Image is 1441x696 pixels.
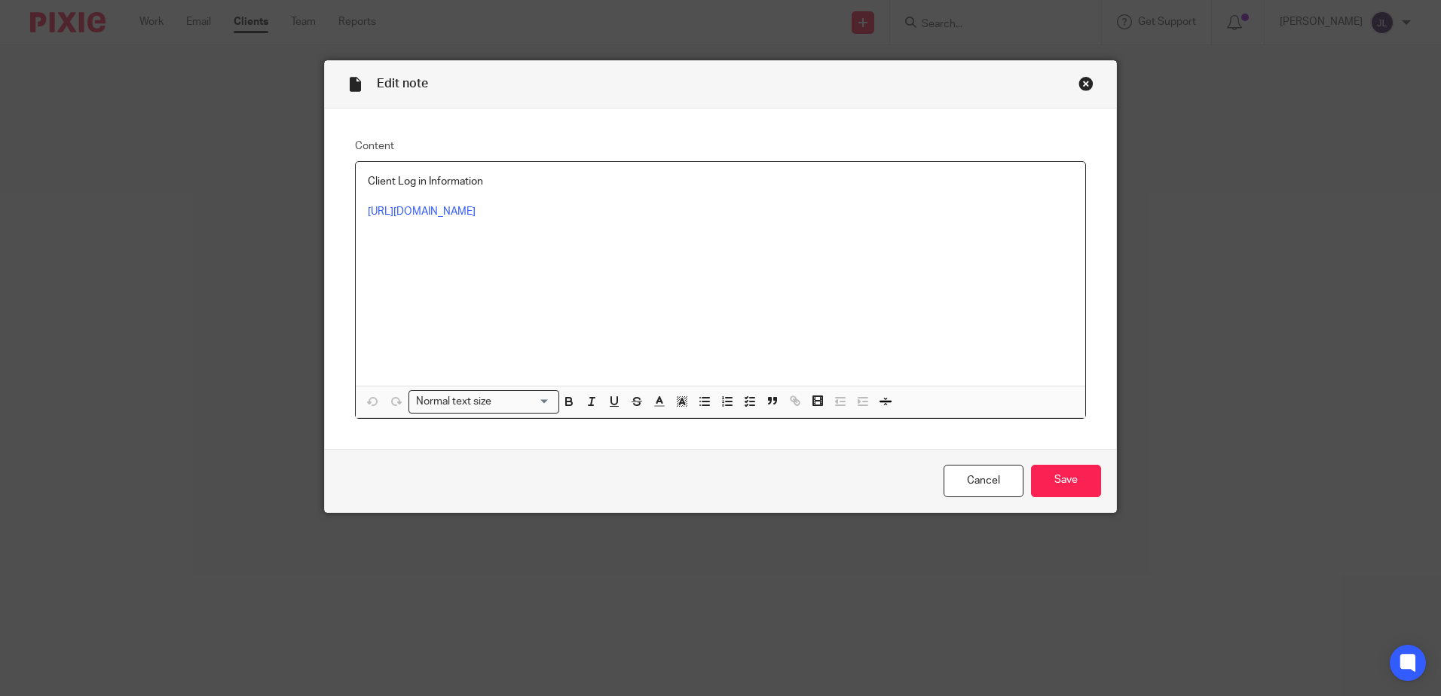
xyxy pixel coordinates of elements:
[355,139,1086,154] label: Content
[377,78,428,90] span: Edit note
[1031,465,1101,497] input: Save
[408,390,559,414] div: Search for option
[368,206,476,217] a: [URL][DOMAIN_NAME]
[368,174,1073,189] p: Client Log in Information
[1078,76,1094,91] div: Close this dialog window
[496,394,550,410] input: Search for option
[944,465,1023,497] a: Cancel
[412,394,494,410] span: Normal text size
